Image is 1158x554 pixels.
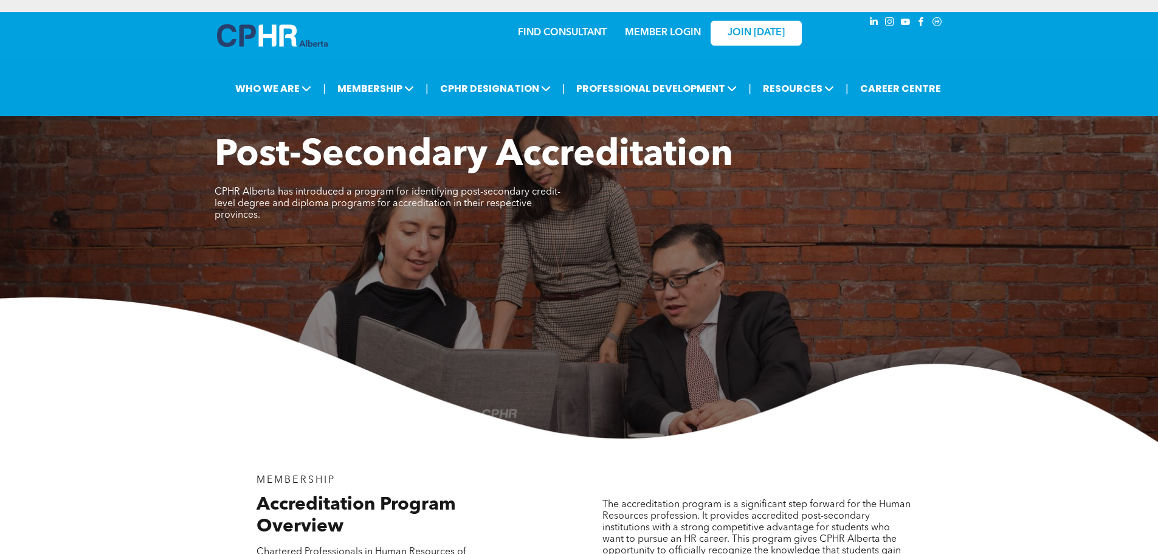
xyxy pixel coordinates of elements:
li: | [748,76,751,101]
li: | [426,76,429,101]
a: Social network [931,15,944,32]
span: MEMBERSHIP [257,476,336,485]
li: | [562,76,565,101]
a: JOIN [DATE] [711,21,802,46]
a: instagram [883,15,897,32]
a: FIND CONSULTANT [518,28,607,38]
img: A blue and white logo for cp alberta [217,24,328,47]
span: Post-Secondary Accreditation [215,137,733,174]
a: youtube [899,15,912,32]
a: facebook [915,15,928,32]
span: MEMBERSHIP [334,77,418,100]
span: WHO WE ARE [232,77,315,100]
a: CAREER CENTRE [856,77,945,100]
span: CPHR Alberta has introduced a program for identifying post-secondary credit-level degree and dipl... [215,187,560,220]
span: RESOURCES [759,77,838,100]
span: JOIN [DATE] [728,27,785,39]
a: linkedin [867,15,881,32]
span: PROFESSIONAL DEVELOPMENT [573,77,740,100]
span: Accreditation Program Overview [257,496,456,536]
li: | [323,76,326,101]
li: | [846,76,849,101]
a: MEMBER LOGIN [625,28,701,38]
span: CPHR DESIGNATION [436,77,554,100]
